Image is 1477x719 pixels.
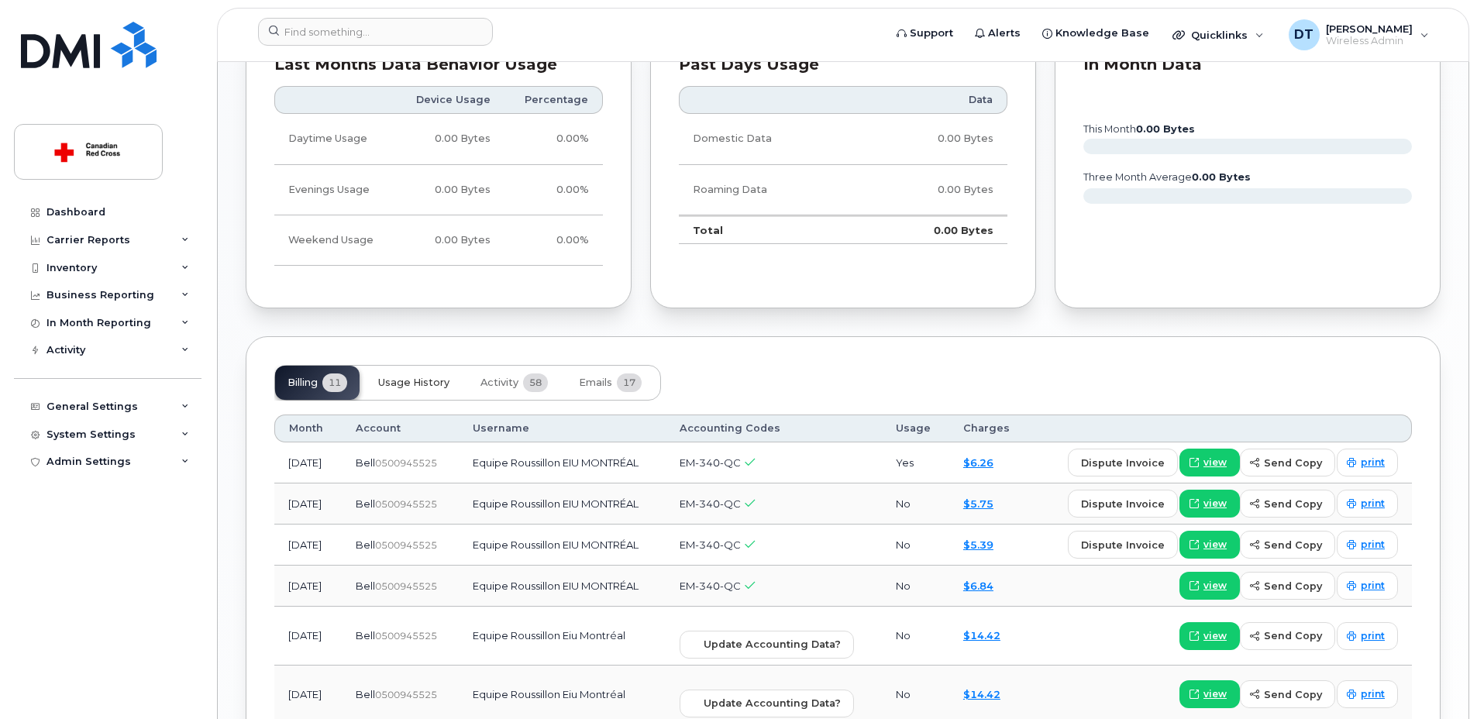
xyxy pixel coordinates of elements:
a: print [1337,449,1398,476]
div: Quicklinks [1162,19,1275,50]
span: EM-340-QC [680,538,741,551]
span: send copy [1264,579,1322,593]
span: print [1361,497,1385,511]
input: Find something... [258,18,493,46]
td: 0.00 Bytes [859,215,1007,245]
div: Dragos Tudose [1278,19,1440,50]
span: Activity [480,377,518,389]
td: No [882,483,949,525]
td: [DATE] [274,607,342,666]
a: Support [886,18,964,49]
td: Equipe Roussillon EIU MONTRÉAL [459,442,666,483]
button: dispute invoice [1068,490,1178,518]
tspan: 0.00 Bytes [1136,123,1195,135]
button: send copy [1240,531,1335,559]
button: dispute invoice [1068,449,1178,476]
th: Account [342,415,459,442]
td: 0.00 Bytes [859,114,1007,164]
a: view [1179,531,1240,559]
span: view [1203,629,1227,643]
td: 0.00% [504,114,603,164]
span: send copy [1264,456,1322,470]
th: Accounting Codes [666,415,882,442]
span: view [1203,456,1227,470]
span: 0500945525 [375,630,437,642]
a: $14.42 [963,688,1000,700]
a: $5.75 [963,497,993,510]
span: dispute invoice [1081,456,1165,470]
span: 17 [617,373,642,392]
button: send copy [1240,680,1335,708]
a: view [1179,622,1240,650]
a: view [1179,449,1240,476]
a: view [1179,490,1240,518]
td: Yes [882,442,949,483]
tr: Weekdays from 6:00pm to 8:00am [274,165,603,215]
span: Support [910,26,953,41]
td: Equipe Roussillon EIU MONTRÉAL [459,483,666,525]
span: 0500945525 [375,580,437,592]
a: $5.39 [963,538,993,551]
tr: Friday from 6:00pm to Monday 8:00am [274,215,603,266]
span: send copy [1264,538,1322,552]
th: Usage [882,415,949,442]
span: Bell [356,538,375,551]
span: Knowledge Base [1055,26,1149,41]
a: print [1337,572,1398,600]
th: Data [859,86,1007,114]
button: Update Accounting Data? [680,631,854,659]
td: Daytime Usage [274,114,395,164]
a: Alerts [964,18,1031,49]
th: Device Usage [395,86,504,114]
button: send copy [1240,490,1335,518]
span: Emails [579,377,612,389]
span: send copy [1264,687,1322,702]
text: three month average [1083,171,1251,183]
td: Domestic Data [679,114,859,164]
span: EM-340-QC [680,580,741,592]
td: 0.00% [504,215,603,266]
td: Equipe Roussillon EIU MONTRÉAL [459,566,666,607]
span: view [1203,497,1227,511]
span: Bell [356,580,375,592]
span: [PERSON_NAME] [1326,22,1413,35]
span: view [1203,687,1227,701]
th: Username [459,415,666,442]
span: Usage History [378,377,449,389]
td: Total [679,215,859,245]
a: print [1337,680,1398,708]
span: 0500945525 [375,539,437,551]
span: 0500945525 [375,457,437,469]
span: print [1361,579,1385,593]
span: 58 [523,373,548,392]
span: DT [1294,26,1313,44]
a: $6.26 [963,456,993,469]
td: [DATE] [274,483,342,525]
span: EM-340-QC [680,456,741,469]
a: view [1179,680,1240,708]
span: print [1361,456,1385,470]
button: send copy [1240,572,1335,600]
span: Update Accounting Data? [704,637,841,652]
th: Charges [949,415,1029,442]
span: Alerts [988,26,1021,41]
button: Update Accounting Data? [680,690,854,717]
text: this month [1083,123,1195,135]
a: print [1337,531,1398,559]
td: Weekend Usage [274,215,395,266]
span: dispute invoice [1081,497,1165,511]
span: 0500945525 [375,498,437,510]
td: Equipe Roussillon Eiu Montréal [459,607,666,666]
button: send copy [1240,622,1335,650]
span: Bell [356,629,375,642]
button: dispute invoice [1068,531,1178,559]
div: Past Days Usage [679,57,1007,73]
a: print [1337,490,1398,518]
span: Bell [356,497,375,510]
span: Wireless Admin [1326,35,1413,47]
span: view [1203,538,1227,552]
tspan: 0.00 Bytes [1192,171,1251,183]
span: send copy [1264,497,1322,511]
span: print [1361,538,1385,552]
td: 0.00 Bytes [859,165,1007,215]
